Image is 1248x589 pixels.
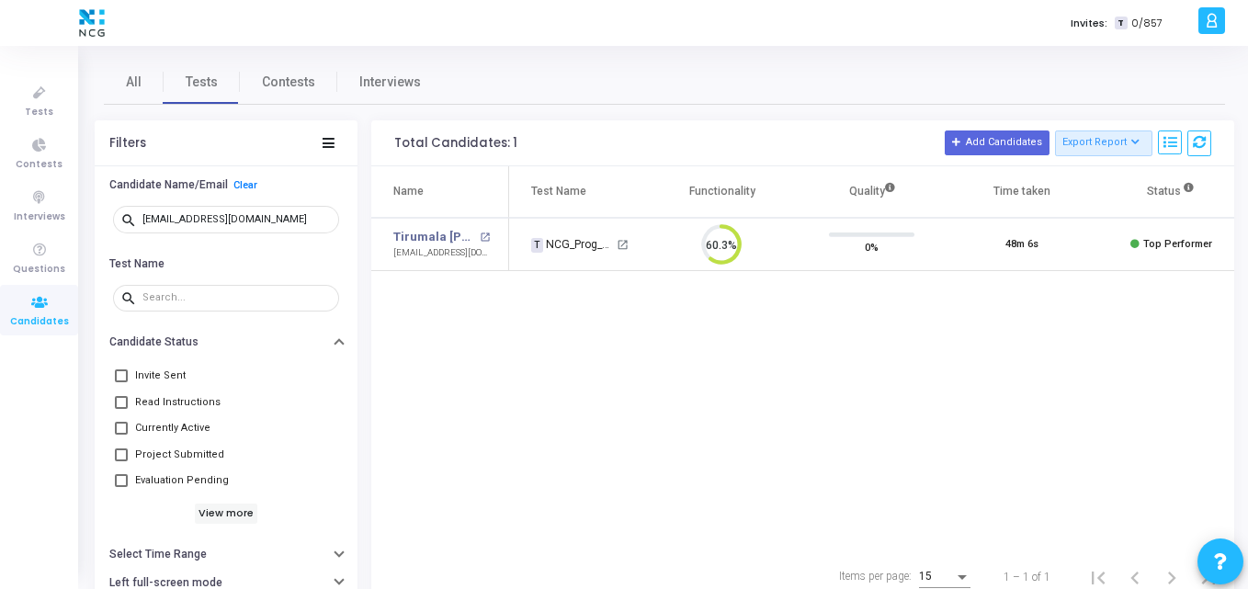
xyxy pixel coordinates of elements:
h6: Select Time Range [109,548,207,561]
h6: Test Name [109,257,165,271]
div: Items per page: [839,568,912,584]
span: Currently Active [135,417,210,439]
span: Project Submitted [135,444,224,466]
mat-icon: search [120,211,142,228]
span: 15 [919,570,932,583]
button: Select Time Range [95,540,357,569]
label: Invites: [1071,16,1107,31]
div: 1 – 1 of 1 [1004,569,1050,585]
span: Top Performer [1143,238,1212,250]
img: logo [74,5,109,41]
h6: Candidate Status [109,335,199,349]
span: 0% [865,237,879,255]
mat-icon: open_in_new [617,239,629,251]
th: Status [1096,166,1246,218]
span: Invite Sent [135,365,186,387]
span: T [531,238,543,253]
span: Tests [186,73,218,92]
button: Add Candidates [945,130,1049,154]
div: [EMAIL_ADDRESS][DOMAIN_NAME] [393,246,490,260]
span: Contests [262,73,315,92]
input: Search... [142,292,332,303]
button: Test Name [95,249,357,278]
mat-icon: open_in_new [480,232,490,243]
span: All [126,73,142,92]
span: Tests [25,105,53,120]
span: Candidates [10,314,69,330]
th: Test Name [509,166,647,218]
span: Read Instructions [135,391,221,413]
div: Total Candidates: 1 [394,136,517,151]
th: Functionality [647,166,797,218]
div: 48m 6s [1005,237,1038,253]
div: Name [393,181,424,201]
div: Time taken [993,181,1050,201]
div: NCG_Prog_JavaFS_2025_Test [531,236,614,253]
input: Search... [142,214,332,225]
span: Contests [16,157,62,173]
span: Questions [13,262,65,278]
mat-select: Items per page: [919,571,970,583]
button: Export Report [1055,130,1153,156]
a: Clear [233,179,257,191]
span: 0/857 [1131,16,1163,31]
button: Candidate Name/EmailClear [95,171,357,199]
span: Evaluation Pending [135,470,229,492]
button: Candidate Status [95,328,357,357]
span: T [1115,17,1127,30]
h6: Candidate Name/Email [109,178,228,192]
mat-icon: search [120,289,142,306]
div: Filters [109,136,146,151]
a: Tirumala [PERSON_NAME] [393,228,475,246]
th: Quality [797,166,947,218]
h6: View more [195,504,258,524]
span: Interviews [14,210,65,225]
span: Interviews [359,73,421,92]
